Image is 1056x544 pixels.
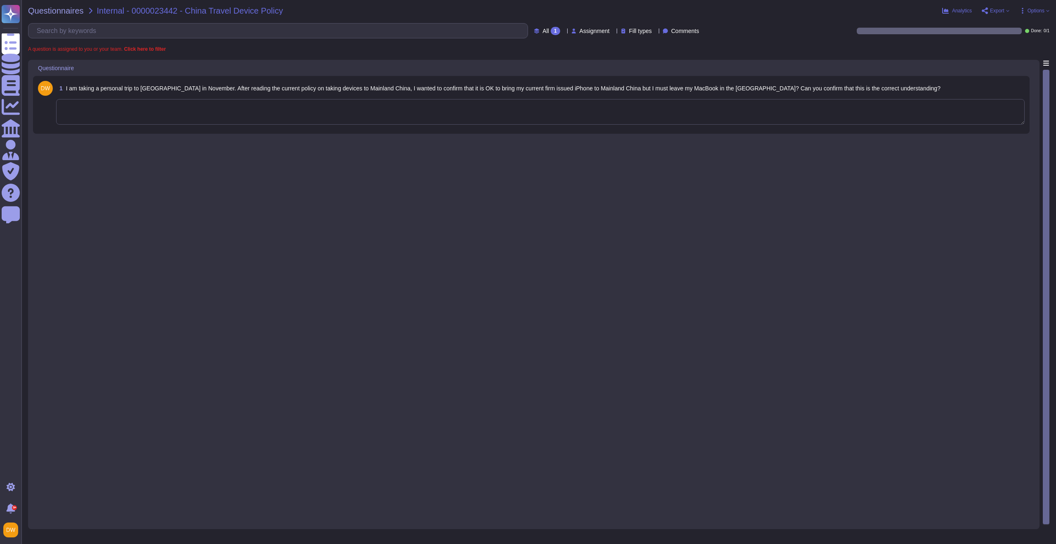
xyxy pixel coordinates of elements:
button: user [2,521,24,539]
img: user [38,81,53,96]
span: All [542,28,549,34]
img: user [3,523,18,537]
button: Analytics [942,7,972,14]
span: I am taking a personal trip to [GEOGRAPHIC_DATA] in November. After reading the current policy on... [66,85,940,92]
span: 0 / 1 [1044,29,1049,33]
div: 1 [551,27,560,35]
span: A question is assigned to you or your team. [28,47,166,52]
span: Assignment [580,28,610,34]
span: Internal - 0000023442 - China Travel Device Policy [97,7,283,15]
span: 1 [56,85,63,91]
div: 9+ [12,505,17,510]
input: Search by keywords [33,24,528,38]
span: Done: [1031,29,1042,33]
span: Options [1028,8,1044,13]
span: Analytics [952,8,972,13]
b: Click here to filter [123,46,166,52]
span: Comments [671,28,699,34]
span: Export [990,8,1004,13]
span: Fill types [629,28,652,34]
span: Questionnaires [28,7,84,15]
span: Questionnaire [38,65,74,71]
